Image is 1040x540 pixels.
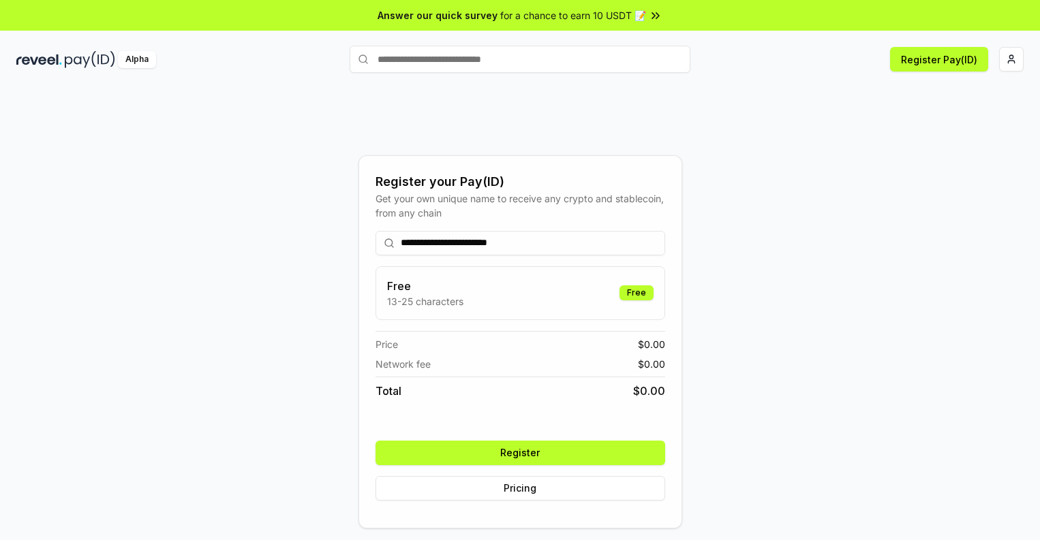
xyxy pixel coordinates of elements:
[890,47,988,72] button: Register Pay(ID)
[376,441,665,465] button: Register
[118,51,156,68] div: Alpha
[376,172,665,191] div: Register your Pay(ID)
[620,285,654,300] div: Free
[16,51,62,68] img: reveel_dark
[376,191,665,220] div: Get your own unique name to receive any crypto and stablecoin, from any chain
[638,337,665,351] span: $ 0.00
[376,337,398,351] span: Price
[376,476,665,501] button: Pricing
[500,8,646,22] span: for a chance to earn 10 USDT 📝
[638,357,665,371] span: $ 0.00
[387,278,463,294] h3: Free
[65,51,115,68] img: pay_id
[387,294,463,308] p: 13-25 characters
[376,383,401,399] span: Total
[378,8,498,22] span: Answer our quick survey
[633,383,665,399] span: $ 0.00
[376,357,431,371] span: Network fee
